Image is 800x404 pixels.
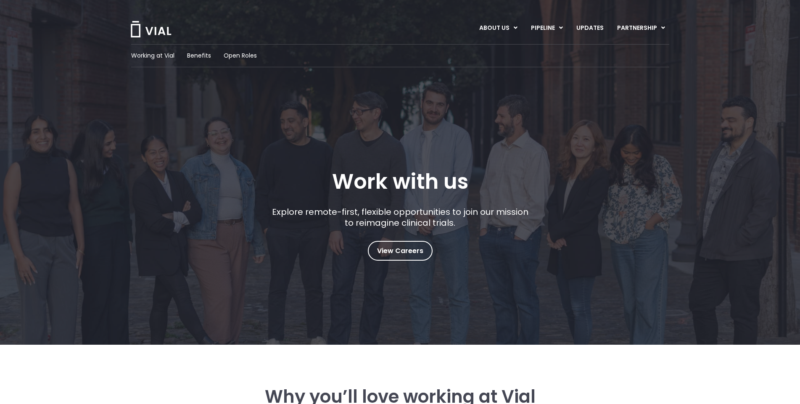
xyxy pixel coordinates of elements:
a: UPDATES [570,21,610,35]
p: Explore remote-first, flexible opportunities to join our mission to reimagine clinical trials. [269,206,531,228]
a: PIPELINEMenu Toggle [524,21,569,35]
h1: Work with us [332,169,468,194]
a: View Careers [368,241,433,261]
a: Open Roles [224,51,257,60]
a: Working at Vial [131,51,174,60]
a: PARTNERSHIPMenu Toggle [610,21,672,35]
a: ABOUT USMenu Toggle [473,21,524,35]
img: Vial Logo [130,21,172,37]
a: Benefits [187,51,211,60]
span: View Careers [377,246,423,256]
